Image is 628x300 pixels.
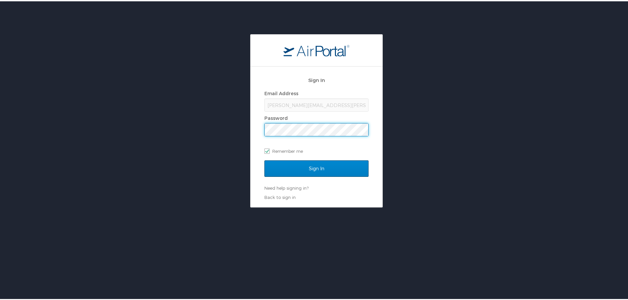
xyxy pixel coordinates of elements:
[264,145,369,155] label: Remember me
[284,43,349,55] img: logo
[264,75,369,83] h2: Sign In
[264,193,296,199] a: Back to sign in
[264,184,309,189] a: Need help signing in?
[264,114,288,120] label: Password
[264,159,369,176] input: Sign In
[264,89,298,95] label: Email Address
